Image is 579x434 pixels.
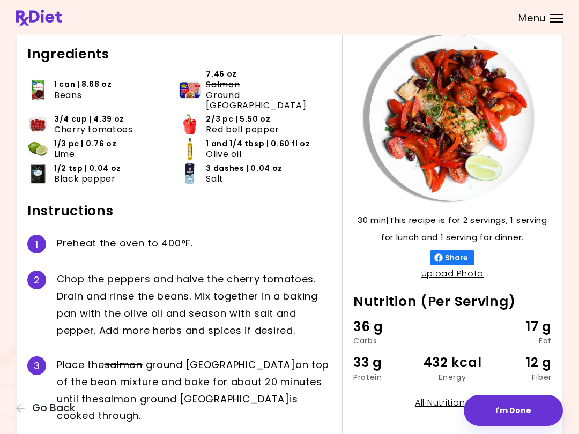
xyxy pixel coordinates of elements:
[57,356,331,424] div: Place the on top of the bean mixture and bake for about 20 minutes until the is cooked through.
[54,174,116,184] span: Black pepper
[105,358,143,371] s: salmon
[353,212,552,246] p: 30 min | This recipe is for 2 servings, 1 serving for lunch and 1 serving for dinner.
[206,174,224,184] span: Salt
[54,79,112,89] span: 1 can | 8.68 oz
[486,317,552,337] div: 17 g
[54,163,121,174] span: 1/2 tsp | 0.04 oz
[16,402,80,414] button: Go Back
[32,402,75,414] span: Go Back
[105,358,295,371] span: ground [GEOGRAPHIC_DATA]
[353,337,419,345] div: Carbs
[99,392,137,406] s: salmon
[486,373,552,381] div: Fiber
[518,13,546,23] span: Menu
[486,353,552,373] div: 12 g
[206,139,310,149] span: 1 and 1/4 tbsp | 0.60 fl oz
[206,163,283,174] span: 3 dashes | 0.04 oz
[206,69,236,79] span: 7.46 oz
[206,79,240,89] span: Salmon
[57,235,331,253] div: Preheat the oven to 400°F.
[99,392,289,406] span: ground [GEOGRAPHIC_DATA]
[16,10,62,26] img: RxDiet
[27,271,46,289] div: 2
[353,293,552,310] h2: Nutrition (Per Serving)
[421,267,484,280] a: Upload Photo
[353,317,419,337] div: 36 g
[54,149,75,159] span: Lime
[27,235,46,253] div: 1
[206,149,241,159] span: Olive oil
[54,90,81,100] span: Beans
[27,203,331,220] h2: Instructions
[419,373,485,381] div: Energy
[443,253,470,262] span: Share
[419,353,485,373] div: 432 kcal
[54,114,124,124] span: 3/4 cup | 4.39 oz
[353,373,419,381] div: Protein
[57,271,331,339] div: Chop the peppers and halve the cherry tomatoes. Drain and rinse the beans. Mix together in a baki...
[27,46,331,63] h2: Ingredients
[415,396,490,409] a: All Nutrition Data
[54,124,133,134] span: Cherry tomatoes
[464,395,563,426] button: I'm Done
[54,139,116,149] span: 1/3 pc | 0.76 oz
[206,90,316,110] span: Ground [GEOGRAPHIC_DATA]
[206,124,279,134] span: Red bell pepper
[486,337,552,345] div: Fat
[206,114,270,124] span: 2/3 pc | 5.50 oz
[430,250,474,265] button: Share
[27,356,46,375] div: 3
[353,353,419,373] div: 33 g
